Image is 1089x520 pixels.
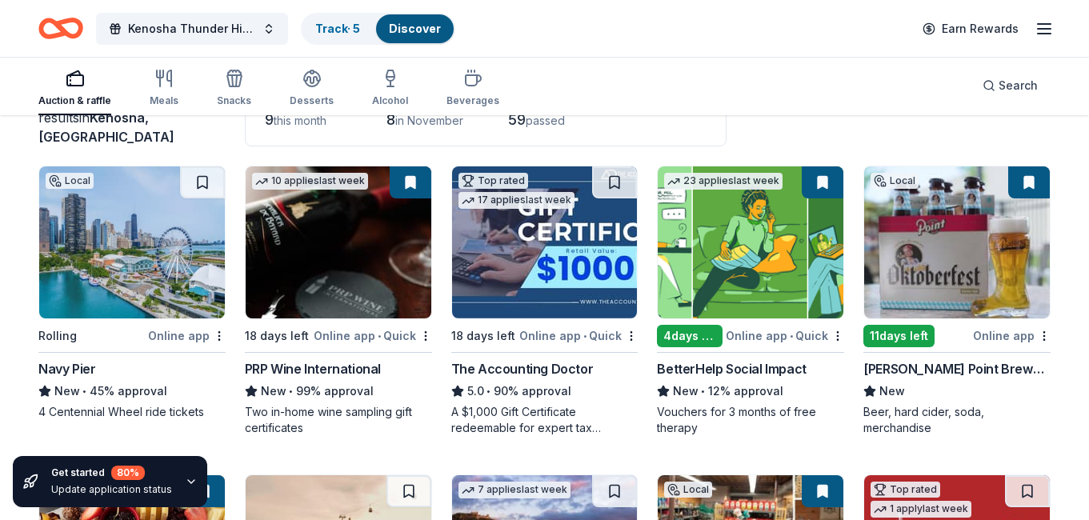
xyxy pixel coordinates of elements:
a: Image for Stevens Point BreweryLocal11days leftOnline app[PERSON_NAME] Point BreweryNewBeer, hard... [863,166,1051,436]
div: Alcohol [372,94,408,107]
div: Get started [51,466,172,480]
div: Top rated [458,173,528,189]
span: New [879,382,905,401]
span: • [289,385,293,398]
span: • [790,330,793,342]
a: Image for The Accounting DoctorTop rated17 applieslast week18 days leftOnline app•QuickThe Accoun... [451,166,639,436]
div: Online app [973,326,1051,346]
div: Update application status [51,483,172,496]
div: Snacks [217,94,251,107]
span: in November [395,114,463,127]
span: 5.0 [467,382,484,401]
div: 23 applies last week [664,173,783,190]
div: 99% approval [245,382,432,401]
div: BetterHelp Social Impact [657,359,806,378]
span: New [261,382,286,401]
span: New [673,382,699,401]
button: Snacks [217,62,251,115]
span: 9 [265,111,274,128]
a: Home [38,10,83,47]
div: results [38,108,226,146]
button: Meals [150,62,178,115]
img: Image for Stevens Point Brewery [864,166,1050,318]
img: Image for PRP Wine International [246,166,431,318]
a: Image for Navy PierLocalRollingOnline appNavy PierNew•45% approval4 Centennial Wheel ride tickets [38,166,226,420]
a: Image for PRP Wine International10 applieslast week18 days leftOnline app•QuickPRP Wine Internati... [245,166,432,436]
div: Meals [150,94,178,107]
span: Kenosha Thunder High School Hockey Team Fundraiser [128,19,256,38]
button: Track· 5Discover [301,13,455,45]
a: Image for BetterHelp Social Impact23 applieslast week4days leftOnline app•QuickBetterHelp Social ... [657,166,844,436]
div: Auction & raffle [38,94,111,107]
button: Auction & raffle [38,62,111,115]
span: • [378,330,381,342]
div: 4 days left [657,325,723,347]
span: • [583,330,587,342]
div: Desserts [290,94,334,107]
div: Top rated [871,482,940,498]
img: Image for Navy Pier [39,166,225,318]
img: Image for The Accounting Doctor [452,166,638,318]
a: Discover [389,22,441,35]
span: • [82,385,86,398]
div: 80 % [111,466,145,480]
span: Search [999,76,1038,95]
img: Image for BetterHelp Social Impact [658,166,843,318]
span: • [702,385,706,398]
div: Local [46,173,94,189]
div: 1 apply last week [871,501,971,518]
div: 18 days left [245,326,309,346]
div: 90% approval [451,382,639,401]
span: passed [526,114,565,127]
button: Desserts [290,62,334,115]
div: 45% approval [38,382,226,401]
div: A $1,000 Gift Certificate redeemable for expert tax preparation or tax resolution services—recipi... [451,404,639,436]
div: Local [871,173,919,189]
div: Two in-home wine sampling gift certificates [245,404,432,436]
span: 59 [508,111,526,128]
div: Navy Pier [38,359,95,378]
span: New [54,382,80,401]
div: 10 applies last week [252,173,368,190]
div: Beer, hard cider, soda, merchandise [863,404,1051,436]
div: Local [664,482,712,498]
button: Kenosha Thunder High School Hockey Team Fundraiser [96,13,288,45]
span: this month [274,114,326,127]
a: Earn Rewards [913,14,1028,43]
div: Beverages [446,94,499,107]
div: Online app Quick [519,326,638,346]
button: Alcohol [372,62,408,115]
div: 7 applies last week [458,482,571,498]
span: • [486,385,490,398]
div: 12% approval [657,382,844,401]
div: Online app [148,326,226,346]
span: 8 [386,111,395,128]
div: 17 applies last week [458,192,575,209]
div: 4 Centennial Wheel ride tickets [38,404,226,420]
div: 11 days left [863,325,935,347]
div: Vouchers for 3 months of free therapy [657,404,844,436]
div: 18 days left [451,326,515,346]
button: Search [970,70,1051,102]
div: Online app Quick [726,326,844,346]
a: Track· 5 [315,22,360,35]
div: [PERSON_NAME] Point Brewery [863,359,1051,378]
div: PRP Wine International [245,359,381,378]
div: Online app Quick [314,326,432,346]
div: Rolling [38,326,77,346]
button: Beverages [446,62,499,115]
div: The Accounting Doctor [451,359,594,378]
